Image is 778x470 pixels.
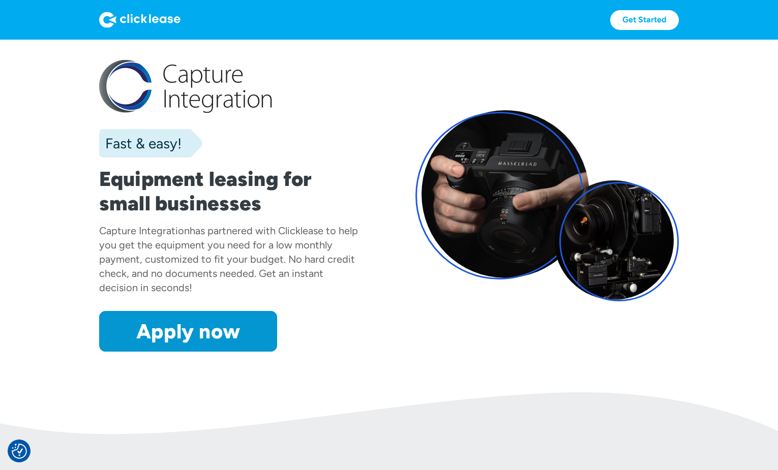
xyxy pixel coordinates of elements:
button: Consent Preferences [12,444,27,459]
img: Logo [99,12,181,28]
h1: Equipment leasing for small businesses [99,167,363,215]
a: Get Started [610,10,679,30]
a: Apply now [99,311,277,352]
div: has partnered with Clicklease to help you get the equipment you need for a low monthly payment, c... [99,225,358,294]
img: Revisit consent button [12,444,27,459]
div: Fast & easy! [99,133,182,153]
div: Capture Integration [99,225,190,237]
